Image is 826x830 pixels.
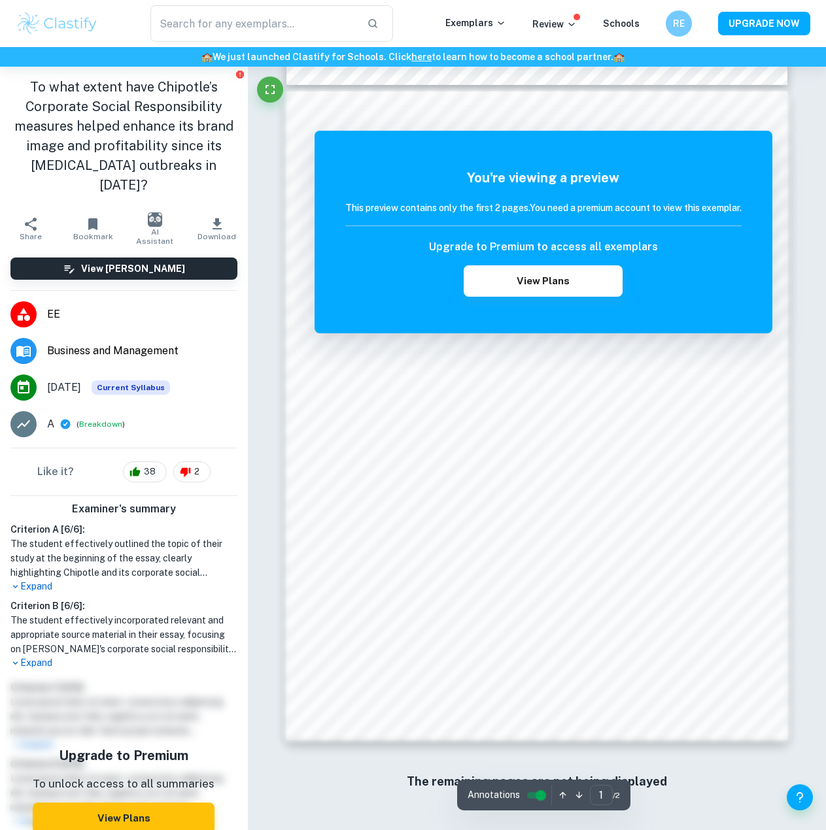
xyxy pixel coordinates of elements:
h1: The student effectively outlined the topic of their study at the beginning of the essay, clearly ... [10,537,237,580]
span: EE [47,307,237,322]
p: To unlock access to all summaries [33,776,215,793]
button: RE [666,10,692,37]
button: AI Assistant [124,210,186,247]
h6: RE [672,16,687,31]
span: [DATE] [47,380,81,395]
span: Share [20,232,42,241]
span: Bookmark [73,232,113,241]
h1: The student effectively incorporated relevant and appropriate source material in their essay, foc... [10,613,237,656]
input: Search for any exemplars... [150,5,356,42]
h6: This preview contains only the first 2 pages. You need a premium account to view this exemplar. [345,201,742,215]
h5: Upgrade to Premium [33,746,215,765]
h6: The remaining pages are not being displayed [313,772,762,791]
div: This exemplar is based on the current syllabus. Feel free to refer to it for inspiration/ideas wh... [92,380,170,395]
span: Annotations [468,788,520,802]
h6: We just launched Clastify for Schools. Click to learn how to become a school partner. [3,50,823,64]
p: Exemplars [445,16,506,30]
h1: To what extent have Chipotle’s Corporate Social Responsibility measures helped enhance its brand ... [10,77,237,195]
img: AI Assistant [148,212,162,227]
h6: Examiner's summary [5,501,243,517]
button: Fullscreen [257,76,283,103]
h6: Criterion B [ 6 / 6 ]: [10,599,237,613]
button: Breakdown [79,418,122,430]
p: Review [532,17,577,31]
button: View Plans [464,265,622,297]
img: Clastify logo [16,10,99,37]
span: Download [198,232,236,241]
button: Report issue [235,69,245,79]
span: AI Assistant [131,227,178,246]
button: Bookmark [62,210,124,247]
button: View [PERSON_NAME] [10,257,237,280]
p: A [47,416,54,432]
p: Expand [10,580,237,593]
span: 🏫 [613,52,625,62]
span: ( ) [77,418,125,431]
span: 2 [187,465,207,478]
span: 38 [137,465,163,478]
h6: Like it? [37,464,74,480]
button: Download [186,210,248,247]
a: here [411,52,432,62]
span: Business and Management [47,343,237,359]
button: Help and Feedback [787,784,813,810]
h6: Criterion A [ 6 / 6 ]: [10,522,237,537]
span: 🏫 [201,52,213,62]
span: / 2 [613,789,620,801]
span: Current Syllabus [92,380,170,395]
p: Expand [10,656,237,670]
a: Schools [603,18,640,29]
button: UPGRADE NOW [718,12,810,35]
h6: Upgrade to Premium to access all exemplars [429,239,658,255]
h6: View [PERSON_NAME] [81,261,185,276]
h5: You're viewing a preview [345,168,742,188]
